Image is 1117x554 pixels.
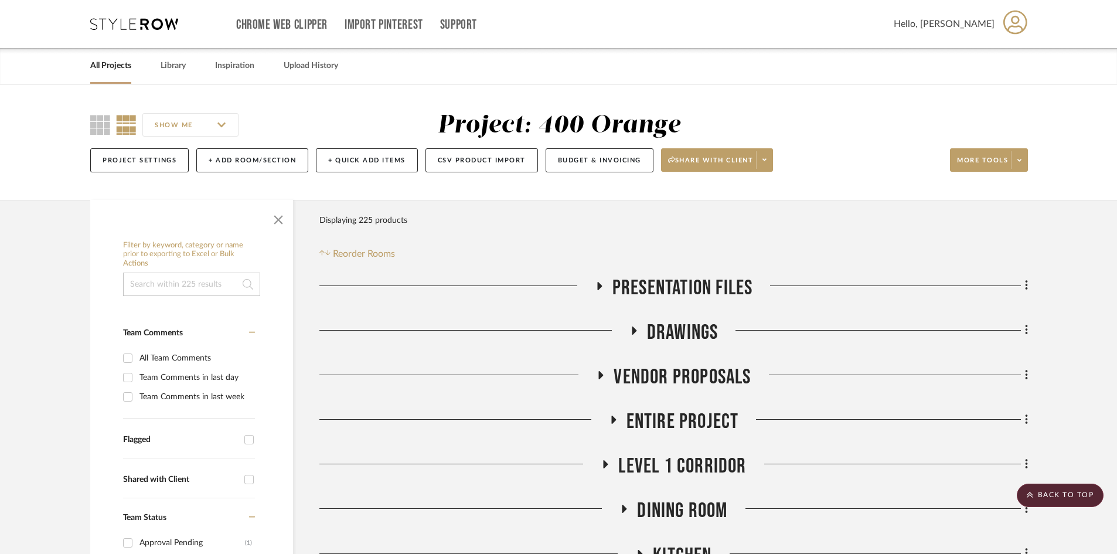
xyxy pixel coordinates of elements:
button: More tools [950,148,1028,172]
button: Close [267,206,290,229]
button: Share with client [661,148,774,172]
h6: Filter by keyword, category or name prior to exporting to Excel or Bulk Actions [123,241,260,268]
a: Inspiration [215,58,254,74]
div: Team Comments in last week [139,388,252,406]
button: Budget & Invoicing [546,148,653,172]
span: Share with client [668,156,754,174]
a: Upload History [284,58,338,74]
span: Vendor Proposals [614,365,751,390]
a: Library [161,58,186,74]
div: All Team Comments [139,349,252,368]
div: Displaying 225 products [319,209,407,232]
span: Drawings [647,320,718,345]
span: Dining Room [637,498,727,524]
div: Project: 400 Orange [438,113,680,138]
div: Shared with Client [123,475,239,485]
a: Support [440,20,477,30]
input: Search within 225 results [123,273,260,296]
a: Import Pinterest [345,20,423,30]
button: + Quick Add Items [316,148,418,172]
div: Team Comments in last day [139,368,252,387]
button: Reorder Rooms [319,247,395,261]
scroll-to-top-button: BACK TO TOP [1017,484,1104,507]
span: Level 1 Corridor [618,454,746,479]
div: (1) [245,533,252,552]
a: All Projects [90,58,131,74]
button: Project Settings [90,148,189,172]
a: Chrome Web Clipper [236,20,328,30]
button: + Add Room/Section [196,148,308,172]
span: Entire Project [626,409,739,434]
span: Team Comments [123,329,183,337]
span: Hello, [PERSON_NAME] [894,17,995,31]
span: Team Status [123,514,166,522]
button: CSV Product Import [425,148,538,172]
div: Flagged [123,435,239,445]
div: Approval Pending [139,533,245,552]
span: Presentation Files [612,276,753,301]
span: Reorder Rooms [333,247,395,261]
span: More tools [957,156,1008,174]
